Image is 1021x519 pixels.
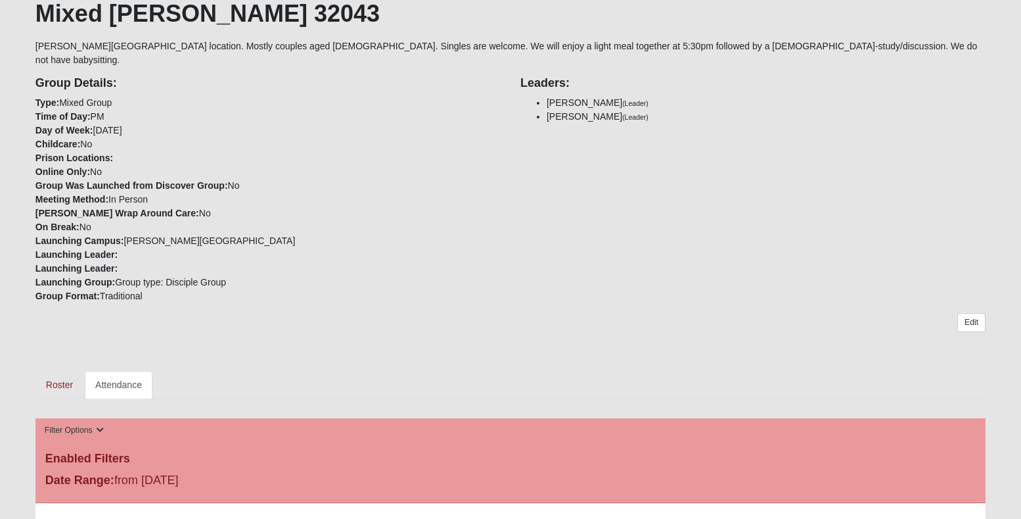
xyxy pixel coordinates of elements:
a: Attendance [85,371,152,399]
li: [PERSON_NAME] [547,96,986,110]
strong: Meeting Method: [35,194,108,205]
small: (Leader) [622,113,648,121]
strong: Online Only: [35,166,90,177]
strong: Launching Leader: [35,263,118,274]
strong: Type: [35,97,59,108]
h4: Enabled Filters [45,452,976,466]
strong: [PERSON_NAME] Wrap Around Care: [35,208,199,218]
small: (Leader) [622,99,648,107]
strong: On Break: [35,222,79,232]
strong: Time of Day: [35,111,91,122]
label: Date Range: [45,472,114,489]
strong: Group Format: [35,291,100,301]
strong: Prison Locations: [35,153,113,163]
strong: Day of Week: [35,125,93,136]
h4: Group Details: [35,76,501,91]
div: from [DATE] [35,472,352,493]
a: Edit [957,313,986,332]
strong: Group Was Launched from Discover Group: [35,180,228,191]
strong: Launching Group: [35,277,115,287]
li: [PERSON_NAME] [547,110,986,124]
strong: Childcare: [35,139,80,149]
div: Mixed Group PM [DATE] No No No In Person No No [PERSON_NAME][GEOGRAPHIC_DATA] Group type: Discipl... [26,67,510,303]
strong: Launching Campus: [35,235,124,246]
button: Filter Options [41,424,108,437]
strong: Launching Leader: [35,249,118,260]
h4: Leaders: [520,76,986,91]
a: Roster [35,371,83,399]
